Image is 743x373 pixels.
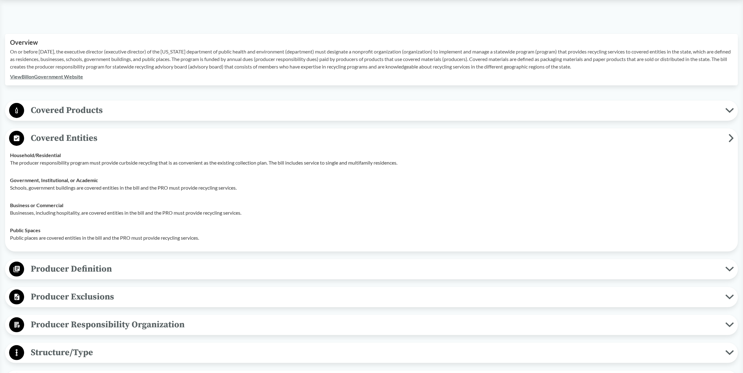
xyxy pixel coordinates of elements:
p: Businesses, including hospitality, are covered entities in the bill and the PRO must provide recy... [10,209,733,217]
button: Covered Entities [7,130,736,146]
button: Structure/Type [7,345,736,361]
strong: Government, Institutional, or Academic [10,177,98,183]
a: ViewBillonGovernment Website [10,74,83,79]
p: The producer responsibility program must provide curbside recycling that is as convenient as the ... [10,159,733,166]
p: On or before [DATE], the executive director (executive director) of the [US_STATE] department of ... [10,48,733,70]
span: Producer Definition [24,262,725,276]
p: Schools, government buildings are covered entities in the bill and the PRO must provide recycling... [10,184,733,192]
strong: Public Spaces [10,227,40,233]
button: Producer Responsibility Organization [7,317,736,333]
span: Structure/Type [24,345,725,360]
span: Producer Responsibility Organization [24,318,725,332]
span: Covered Entities [24,131,729,145]
button: Producer Definition [7,261,736,277]
button: Producer Exclusions [7,289,736,305]
strong: Business or Commercial [10,202,63,208]
button: Covered Products [7,103,736,119]
span: Producer Exclusions [24,290,725,304]
span: Covered Products [24,103,725,117]
strong: Household/​Residential [10,152,61,158]
h2: Overview [10,39,733,46]
p: Public places are covered entities in the bill and the PRO must provide recycling services. [10,234,733,242]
